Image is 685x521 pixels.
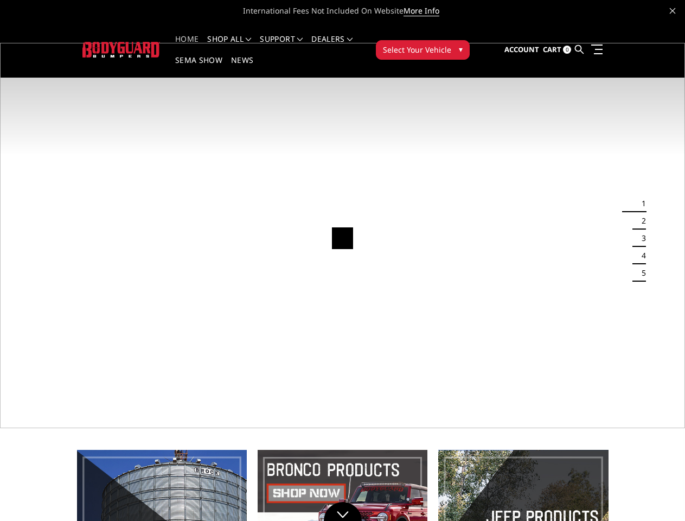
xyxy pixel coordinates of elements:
[82,42,160,57] img: BODYGUARD BUMPERS
[504,35,539,65] a: Account
[635,264,646,282] button: 5 of 5
[383,44,451,55] span: Select Your Vehicle
[404,5,439,16] a: More Info
[543,35,571,65] a: Cart 0
[207,35,251,56] a: shop all
[543,45,561,54] span: Cart
[635,247,646,264] button: 4 of 5
[459,43,463,55] span: ▾
[635,195,646,212] button: 1 of 5
[376,40,470,60] button: Select Your Vehicle
[563,46,571,54] span: 0
[231,56,253,78] a: News
[504,45,539,54] span: Account
[311,35,353,56] a: Dealers
[635,212,646,230] button: 2 of 5
[635,230,646,247] button: 3 of 5
[175,56,222,78] a: SEMA Show
[175,35,199,56] a: Home
[260,35,303,56] a: Support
